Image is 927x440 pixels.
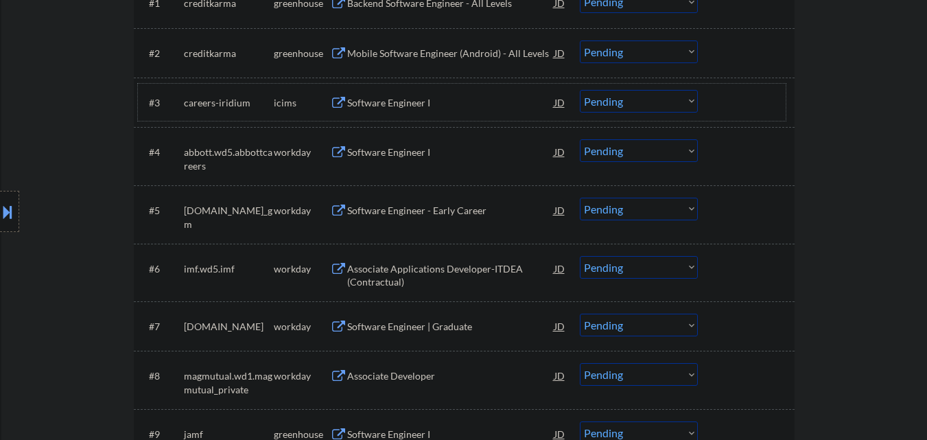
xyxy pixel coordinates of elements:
[274,96,330,110] div: icims
[347,262,554,289] div: Associate Applications Developer-ITDEA (Contractual)
[553,198,567,222] div: JD
[553,139,567,164] div: JD
[347,204,554,218] div: Software Engineer - Early Career
[274,320,330,334] div: workday
[553,314,567,338] div: JD
[553,40,567,65] div: JD
[347,369,554,383] div: Associate Developer
[553,90,567,115] div: JD
[347,320,554,334] div: Software Engineer | Graduate
[184,369,274,396] div: magmutual.wd1.magmutual_private
[347,146,554,159] div: Software Engineer I
[553,256,567,281] div: JD
[184,47,274,60] div: creditkarma
[149,47,173,60] div: #2
[274,369,330,383] div: workday
[274,204,330,218] div: workday
[149,369,173,383] div: #8
[274,47,330,60] div: greenhouse
[347,96,554,110] div: Software Engineer I
[553,363,567,388] div: JD
[274,262,330,276] div: workday
[274,146,330,159] div: workday
[347,47,554,60] div: Mobile Software Engineer (Android) - All Levels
